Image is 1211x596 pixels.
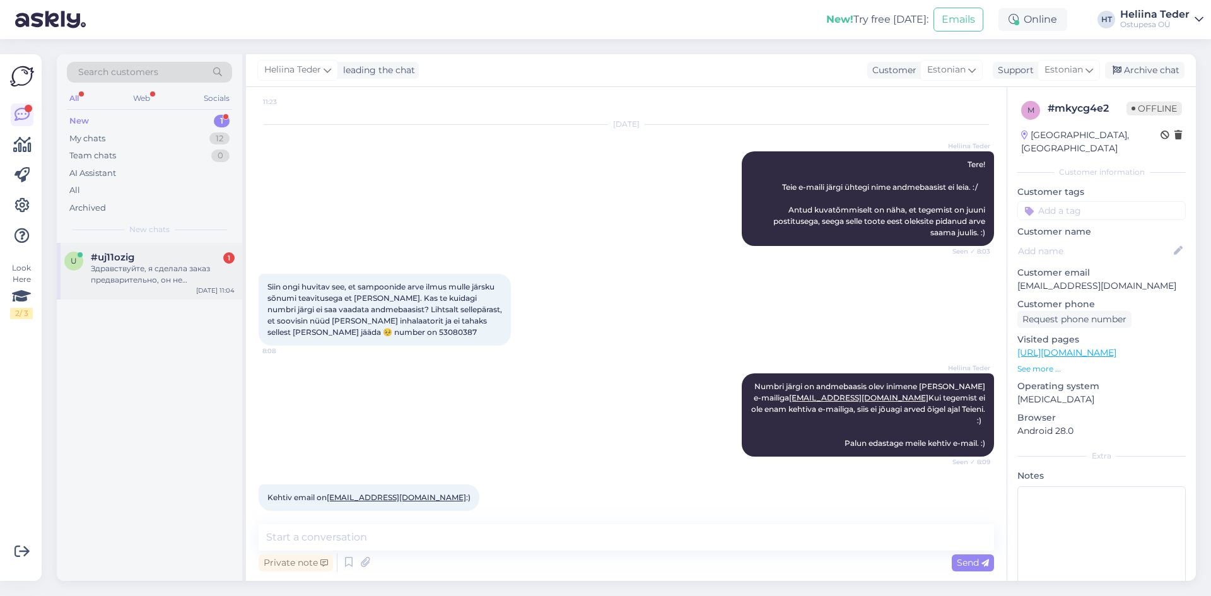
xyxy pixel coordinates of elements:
div: Archived [69,202,106,214]
div: [GEOGRAPHIC_DATA], [GEOGRAPHIC_DATA] [1021,129,1161,155]
div: [DATE] [259,119,994,130]
span: Send [957,557,989,568]
div: Extra [1017,450,1186,462]
div: 2 / 3 [10,308,33,319]
span: Seen ✓ 8:03 [943,247,990,256]
div: Customer information [1017,167,1186,178]
p: Customer email [1017,266,1186,279]
div: AI Assistant [69,167,116,180]
div: # mkycg4e2 [1048,101,1126,116]
p: [EMAIL_ADDRESS][DOMAIN_NAME] [1017,279,1186,293]
span: Kehtiv email on :) [267,493,471,502]
img: Askly Logo [10,64,34,88]
div: Web [131,90,153,107]
div: Здравствуйте, я сделала заказ предварительно, он не высвечивается у меня в заказах, но он оплачен... [91,263,235,286]
p: Customer name [1017,225,1186,238]
p: Visited pages [1017,333,1186,346]
div: Online [998,8,1067,31]
div: All [69,184,80,197]
p: Operating system [1017,380,1186,393]
div: Request phone number [1017,311,1132,328]
span: 8:08 [262,346,310,356]
div: Team chats [69,149,116,162]
div: My chats [69,132,105,145]
div: Private note [259,554,333,571]
button: Emails [933,8,983,32]
div: Support [993,64,1034,77]
div: Archive chat [1105,62,1185,79]
div: Ostupesa OÜ [1120,20,1190,30]
div: New [69,115,89,127]
div: Socials [201,90,232,107]
p: See more ... [1017,363,1186,375]
p: Android 28.0 [1017,424,1186,438]
span: Estonian [1044,63,1083,77]
div: Look Here [10,262,33,319]
div: 1 [214,115,230,127]
a: [EMAIL_ADDRESS][DOMAIN_NAME] [327,493,466,502]
div: leading the chat [338,64,415,77]
b: New! [826,13,853,25]
span: Heliina Teder [943,363,990,373]
div: Heliina Teder [1120,9,1190,20]
span: 8:09 [262,511,310,521]
a: [URL][DOMAIN_NAME] [1017,347,1116,358]
div: All [67,90,81,107]
span: Numbri järgi on andmebaasis olev inimene [PERSON_NAME] e-mailiga Kui tegemist ei ole enam kehtiva... [751,382,987,448]
div: 12 [209,132,230,145]
p: [MEDICAL_DATA] [1017,393,1186,406]
input: Add a tag [1017,201,1186,220]
div: Customer [867,64,916,77]
div: [DATE] 11:04 [196,286,235,295]
div: Try free [DATE]: [826,12,928,27]
p: Customer tags [1017,185,1186,199]
p: Browser [1017,411,1186,424]
span: Estonian [927,63,966,77]
p: Customer phone [1017,298,1186,311]
div: 0 [211,149,230,162]
span: 11:23 [263,97,310,107]
a: Heliina TederOstupesa OÜ [1120,9,1203,30]
input: Add name [1018,244,1171,258]
p: Notes [1017,469,1186,482]
div: 1 [223,252,235,264]
a: [EMAIL_ADDRESS][DOMAIN_NAME] [789,393,928,402]
span: Offline [1126,102,1182,115]
span: Search customers [78,66,158,79]
div: HT [1097,11,1115,28]
span: u [71,256,77,266]
span: #uj11ozig [91,252,134,263]
span: m [1027,105,1034,115]
span: Seen ✓ 8:09 [943,457,990,467]
span: Heliina Teder [264,63,321,77]
span: Siin ongi huvitav see, et sampoonide arve ilmus mulle järsku sõnumi teavitusega et [PERSON_NAME].... [267,282,504,337]
span: New chats [129,224,170,235]
span: Heliina Teder [943,141,990,151]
